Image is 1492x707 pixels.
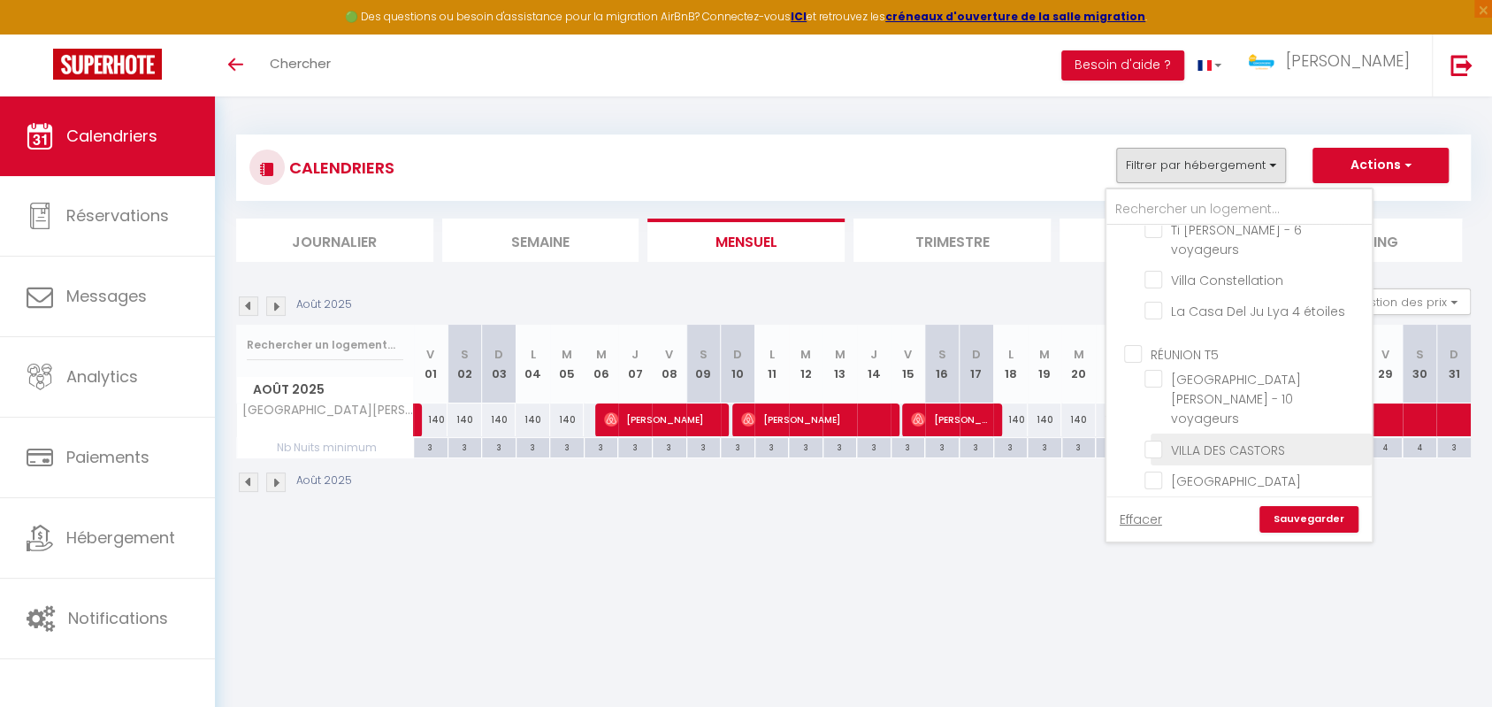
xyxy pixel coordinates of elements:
span: VILLA DES CASTORS [1171,442,1285,459]
span: [PERSON_NAME] [741,403,891,436]
div: 4 [1369,438,1403,455]
th: 06 [584,325,618,403]
th: 01 [414,325,448,403]
span: Calendriers [66,125,157,147]
span: Nb Nuits minimum [237,438,413,457]
div: 3 [1437,438,1471,455]
p: Août 2025 [296,296,352,313]
th: 07 [618,325,653,403]
th: 30 [1403,325,1437,403]
div: 3 [1096,438,1129,455]
button: Ouvrir le widget de chat LiveChat [14,7,67,60]
th: 14 [857,325,891,403]
div: 3 [857,438,891,455]
div: 3 [1028,438,1061,455]
a: créneaux d'ouverture de la salle migration [885,9,1145,24]
abbr: M [1039,346,1050,363]
abbr: D [494,346,503,363]
abbr: D [1450,346,1458,363]
a: Chercher [256,35,344,96]
div: 3 [960,438,993,455]
li: Journalier [236,219,433,262]
div: 3 [789,438,823,455]
div: 3 [755,438,789,455]
div: 140 [482,403,516,436]
input: Rechercher un logement... [247,329,403,361]
div: 140 [1028,403,1062,436]
div: 4 [1403,438,1436,455]
div: 3 [823,438,857,455]
a: Effacer [1120,510,1162,529]
span: Notifications [68,607,168,629]
div: 3 [994,438,1028,455]
div: 140 [550,403,585,436]
iframe: Chat [1417,627,1479,694]
abbr: V [1381,346,1389,363]
th: 29 [1368,325,1403,403]
img: ... [1248,53,1274,70]
abbr: V [665,346,673,363]
div: 3 [585,438,618,455]
abbr: L [769,346,774,363]
abbr: L [1007,346,1013,363]
span: Paiements [66,446,149,468]
span: Réservations [66,204,169,227]
img: logout [1450,54,1473,76]
abbr: V [904,346,912,363]
th: 10 [721,325,755,403]
div: 3 [653,438,686,455]
div: 3 [925,438,959,455]
div: 3 [687,438,721,455]
button: Gestion des prix [1339,288,1471,315]
div: 3 [721,438,754,455]
button: Filtrer par hébergement [1116,148,1286,183]
a: ICI [791,9,807,24]
abbr: V [426,346,434,363]
div: 3 [516,438,550,455]
th: 09 [686,325,721,403]
th: 20 [1061,325,1096,403]
span: Chercher [270,54,331,73]
li: Semaine [442,219,639,262]
li: Mensuel [647,219,845,262]
th: 05 [550,325,585,403]
span: [PERSON_NAME] [911,403,991,436]
abbr: S [461,346,469,363]
th: 19 [1028,325,1062,403]
span: [GEOGRAPHIC_DATA][PERSON_NAME] - 10 voyageurs [240,403,417,417]
abbr: S [700,346,708,363]
span: [GEOGRAPHIC_DATA][PERSON_NAME] - 10 voyageurs [1171,371,1301,427]
div: 3 [891,438,925,455]
span: [PERSON_NAME] [604,403,719,436]
li: Trimestre [853,219,1051,262]
span: Ti [PERSON_NAME] - 6 voyageurs [1171,221,1302,258]
span: [PERSON_NAME] [1286,50,1410,72]
div: 140 [448,403,482,436]
div: 140 [993,403,1028,436]
abbr: M [1073,346,1083,363]
div: 3 [414,438,448,455]
th: 18 [993,325,1028,403]
th: 15 [891,325,925,403]
a: Sauvegarder [1259,506,1358,533]
button: Besoin d'aide ? [1061,50,1184,81]
li: Tâches [1060,219,1257,262]
th: 08 [652,325,686,403]
span: Analytics [66,365,138,388]
th: 21 [1096,325,1130,403]
abbr: M [800,346,811,363]
div: 140 [414,403,448,436]
div: 3 [482,438,516,455]
abbr: D [972,346,981,363]
th: 17 [960,325,994,403]
div: 140 [1096,403,1130,436]
abbr: J [870,346,877,363]
span: Hébergement [66,526,175,549]
th: 12 [789,325,823,403]
div: 140 [516,403,550,436]
abbr: M [562,346,572,363]
img: Super Booking [53,49,162,80]
th: 31 [1436,325,1471,403]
